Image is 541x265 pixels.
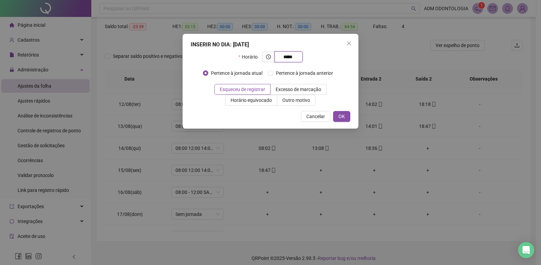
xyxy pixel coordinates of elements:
span: Esqueceu de registrar [220,87,265,92]
span: Outro motivo [282,97,310,103]
span: Cancelar [306,113,325,120]
button: OK [333,111,350,122]
div: Open Intercom Messenger [518,242,534,258]
span: Pertence à jornada atual [208,69,265,77]
span: Horário equivocado [231,97,272,103]
button: Cancelar [301,111,330,122]
span: close [346,41,352,46]
span: Excesso de marcação [276,87,321,92]
label: Horário [238,51,262,62]
span: clock-circle [266,54,271,59]
span: Pertence à jornada anterior [273,69,336,77]
span: OK [338,113,345,120]
button: Close [344,38,354,49]
div: INSERIR NO DIA : [DATE] [191,41,350,49]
